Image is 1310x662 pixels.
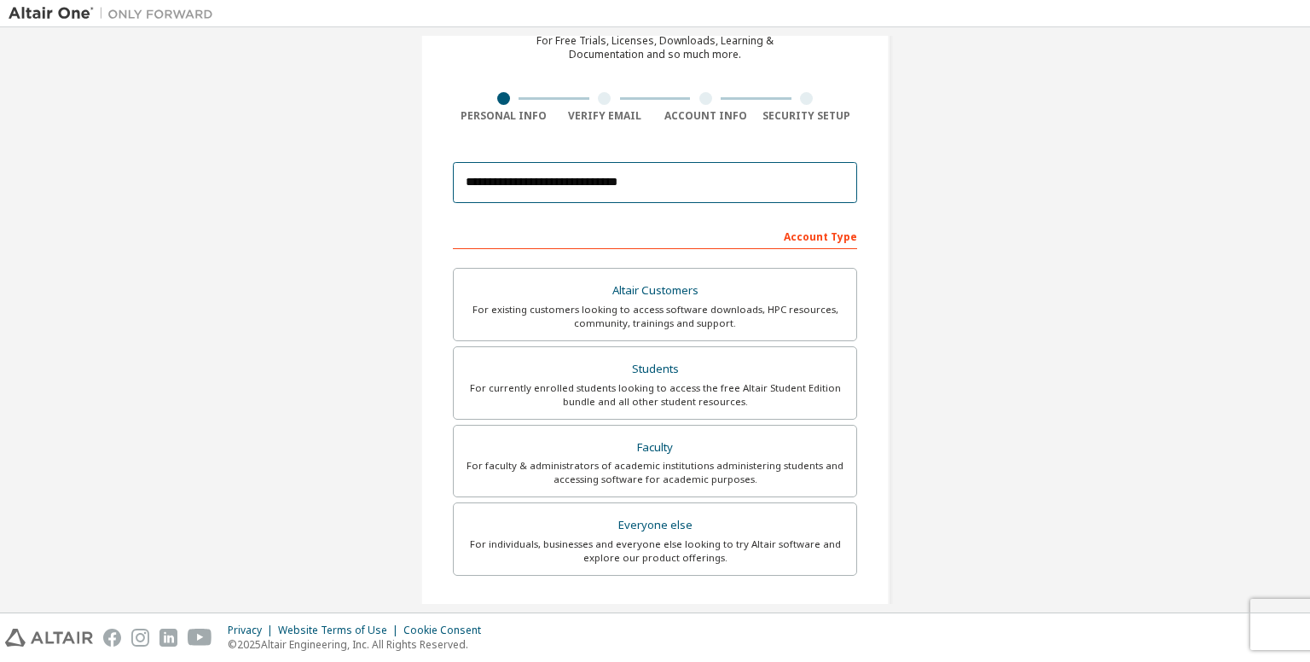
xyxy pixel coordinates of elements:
[9,5,222,22] img: Altair One
[188,629,212,647] img: youtube.svg
[228,624,278,637] div: Privacy
[464,381,846,409] div: For currently enrolled students looking to access the free Altair Student Edition bundle and all ...
[464,357,846,381] div: Students
[278,624,403,637] div: Website Terms of Use
[464,514,846,537] div: Everyone else
[464,459,846,486] div: For faculty & administrators of academic institutions administering students and accessing softwa...
[131,629,149,647] img: instagram.svg
[464,279,846,303] div: Altair Customers
[103,629,121,647] img: facebook.svg
[159,629,177,647] img: linkedin.svg
[536,34,774,61] div: For Free Trials, Licenses, Downloads, Learning & Documentation and so much more.
[403,624,491,637] div: Cookie Consent
[464,537,846,565] div: For individuals, businesses and everyone else looking to try Altair software and explore our prod...
[464,436,846,460] div: Faculty
[453,222,857,249] div: Account Type
[453,109,554,123] div: Personal Info
[756,109,858,123] div: Security Setup
[554,109,656,123] div: Verify Email
[5,629,93,647] img: altair_logo.svg
[228,637,491,652] p: © 2025 Altair Engineering, Inc. All Rights Reserved.
[453,601,857,629] div: Your Profile
[464,303,846,330] div: For existing customers looking to access software downloads, HPC resources, community, trainings ...
[655,109,756,123] div: Account Info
